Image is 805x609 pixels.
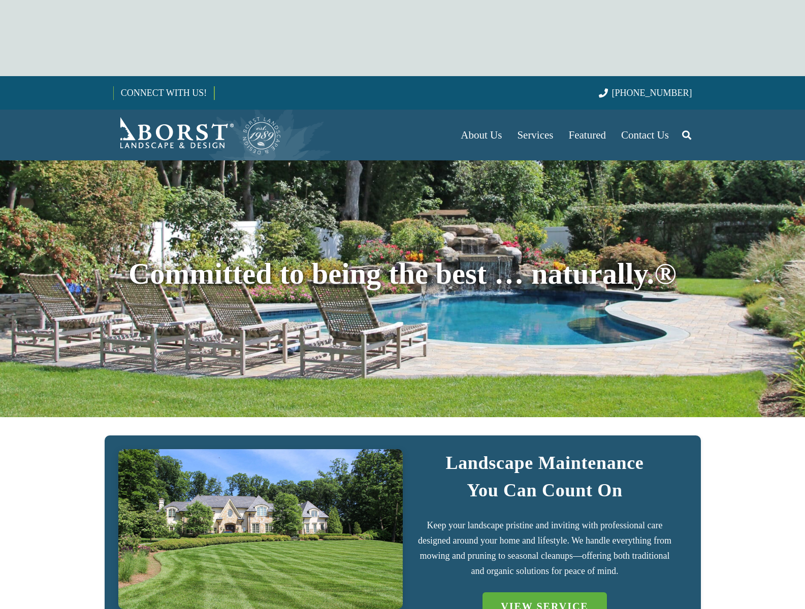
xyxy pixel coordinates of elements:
[113,115,282,155] a: Borst-Logo
[614,110,677,160] a: Contact Us
[612,88,692,98] span: [PHONE_NUMBER]
[453,110,509,160] a: About Us
[118,449,403,609] a: IMG_7723 (1)
[569,129,606,141] span: Featured
[467,480,623,500] strong: You Can Count On
[128,257,677,290] span: Committed to being the best … naturally.®
[561,110,614,160] a: Featured
[677,122,697,148] a: Search
[599,88,692,98] a: [PHONE_NUMBER]
[509,110,561,160] a: Services
[621,129,669,141] span: Contact Us
[461,129,502,141] span: About Us
[445,453,643,473] strong: Landscape Maintenance
[418,520,671,576] span: Keep your landscape pristine and inviting with professional care designed around your home and li...
[114,81,214,105] a: CONNECT WITH US!
[517,129,553,141] span: Services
